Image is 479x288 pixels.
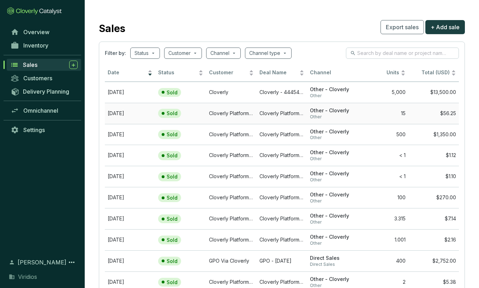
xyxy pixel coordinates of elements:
[23,88,69,95] span: Delivery Planning
[257,187,307,208] td: Cloverly Platform SHP-eakos Jun 9
[358,82,408,103] td: 5,000
[206,250,257,271] td: GPO Via Cloverly
[310,276,355,283] span: Other - Cloverly
[23,126,45,133] span: Settings
[206,145,257,166] td: Cloverly Platform Buyer
[108,69,146,76] span: Date
[167,110,178,117] p: Sold
[408,250,459,271] td: $2,752.00
[310,86,355,93] span: Other - Cloverly
[257,64,307,82] th: Deal Name
[7,105,81,117] a: Omnichannel
[23,29,49,36] span: Overview
[105,82,155,103] td: Sep 24 2025
[18,258,66,267] span: [PERSON_NAME]
[408,208,459,229] td: $7.14
[310,170,355,177] span: Other - Cloverly
[360,69,399,76] span: Units
[105,103,155,124] td: Sep 08 2025
[310,234,355,240] span: Other - Cloverly
[310,156,355,162] span: Other
[167,152,178,159] p: Sold
[310,107,355,114] span: Other - Cloverly
[310,177,355,183] span: Other
[310,219,355,225] span: Other
[105,145,155,166] td: Jun 15 2025
[310,213,355,219] span: Other - Cloverly
[99,21,125,36] h2: Sales
[310,262,355,267] span: Direct Sales
[310,240,355,246] span: Other
[310,192,355,198] span: Other - Cloverly
[358,145,408,166] td: < 1
[307,64,358,82] th: Channel
[358,166,408,187] td: < 1
[358,103,408,124] td: 15
[408,166,459,187] td: $1.10
[386,23,419,31] span: Export sales
[105,229,155,250] td: Jun 03 2025
[23,107,58,114] span: Omnichannel
[18,273,37,281] span: Viridios
[381,20,424,34] button: Export sales
[206,64,257,82] th: Customer
[158,69,197,76] span: Status
[105,124,155,145] td: Jul 31 2025
[310,135,355,140] span: Other
[408,187,459,208] td: $270.00
[257,145,307,166] td: Cloverly Platform Rimba Raya V2018 Jun 16
[358,229,408,250] td: 1.001
[357,49,448,57] input: Search by deal name or project name...
[7,72,81,84] a: Customers
[23,75,52,82] span: Customers
[155,64,206,82] th: Status
[310,129,355,135] span: Other - Cloverly
[408,103,459,124] td: $56.25
[167,131,178,138] p: Sold
[408,145,459,166] td: $1.12
[421,69,450,75] span: Total (USD)
[105,208,155,229] td: Jun 05 2025
[257,208,307,229] td: Cloverly Platform India Solar V2020 Jun 6
[206,187,257,208] td: Cloverly Platform Buyer
[206,166,257,187] td: Cloverly Platform Buyer
[167,237,178,243] p: Sold
[23,42,48,49] span: Inventory
[408,229,459,250] td: $2.16
[7,124,81,136] a: Settings
[257,124,307,145] td: Cloverly Platform SHP-eakos Aug 1
[358,64,408,82] th: Units
[206,229,257,250] td: Cloverly Platform Buyer
[7,39,81,51] a: Inventory
[167,279,178,286] p: Sold
[257,250,307,271] td: GPO - June 2025
[310,255,355,262] span: Direct Sales
[257,229,307,250] td: Cloverly Platform India Solar V2020 Jun 4
[105,64,155,82] th: Date
[206,208,257,229] td: Cloverly Platform Buyer
[105,250,155,271] td: Jun 03 2025
[310,198,355,204] span: Other
[257,103,307,124] td: Cloverly Platform Mai Ndombe V2018 Sep 9
[257,82,307,103] td: Cloverly - 44454032012
[105,50,126,57] span: Filter by:
[259,69,298,76] span: Deal Name
[431,23,460,31] span: + Add sale
[425,20,465,34] button: + Add sale
[206,103,257,124] td: Cloverly Platform Buyer
[7,86,81,97] a: Delivery Planning
[310,149,355,156] span: Other - Cloverly
[7,59,81,71] a: Sales
[105,187,155,208] td: Jun 08 2025
[7,26,81,38] a: Overview
[167,174,178,180] p: Sold
[206,82,257,103] td: Cloverly
[167,258,178,264] p: Sold
[358,124,408,145] td: 500
[358,208,408,229] td: 3.315
[105,166,155,187] td: Jun 12 2025
[358,187,408,208] td: 100
[206,124,257,145] td: Cloverly Platform Buyer
[209,69,247,76] span: Customer
[257,166,307,187] td: Cloverly Platform Rimba Raya V2018 Jun 13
